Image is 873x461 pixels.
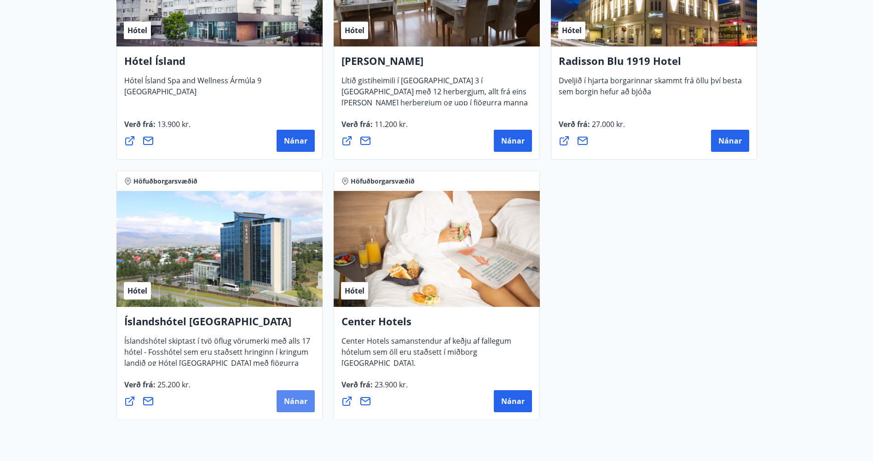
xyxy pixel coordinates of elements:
[277,390,315,412] button: Nánar
[718,136,742,146] span: Nánar
[590,119,625,129] span: 27.000 kr.
[124,54,315,75] h4: Hótel Ísland
[345,286,364,296] span: Hótel
[124,336,310,386] span: Íslandshótel skiptast í tvö öflug vörumerki með alls 17 hótel - Fosshótel sem eru staðsett hringi...
[559,119,625,137] span: Verð frá :
[156,380,191,390] span: 25.200 kr.
[284,396,307,406] span: Nánar
[711,130,749,152] button: Nánar
[341,314,532,335] h4: Center Hotels
[562,25,582,35] span: Hótel
[341,75,528,126] span: Lítið gistiheimili í [GEOGRAPHIC_DATA] 3 í [GEOGRAPHIC_DATA] með 12 herbergjum, allt frá eins [PE...
[501,396,525,406] span: Nánar
[277,130,315,152] button: Nánar
[127,25,147,35] span: Hótel
[341,54,532,75] h4: [PERSON_NAME]
[124,314,315,335] h4: Íslandshótel [GEOGRAPHIC_DATA]
[559,54,749,75] h4: Radisson Blu 1919 Hotel
[351,177,415,186] span: Höfuðborgarsvæðið
[501,136,525,146] span: Nánar
[284,136,307,146] span: Nánar
[559,75,742,104] span: Dveljið í hjarta borgarinnar skammt frá öllu því besta sem borgin hefur að bjóða
[127,286,147,296] span: Hótel
[124,380,191,397] span: Verð frá :
[133,177,197,186] span: Höfuðborgarsvæðið
[345,25,364,35] span: Hótel
[373,119,408,129] span: 11.200 kr.
[341,336,511,375] span: Center Hotels samanstendur af keðju af fallegum hótelum sem öll eru staðsett í miðborg [GEOGRAPHI...
[341,380,408,397] span: Verð frá :
[373,380,408,390] span: 23.900 kr.
[341,119,408,137] span: Verð frá :
[124,119,191,137] span: Verð frá :
[156,119,191,129] span: 13.900 kr.
[494,390,532,412] button: Nánar
[124,75,261,104] span: Hótel Ísland Spa and Wellness Ármúla 9 [GEOGRAPHIC_DATA]
[494,130,532,152] button: Nánar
